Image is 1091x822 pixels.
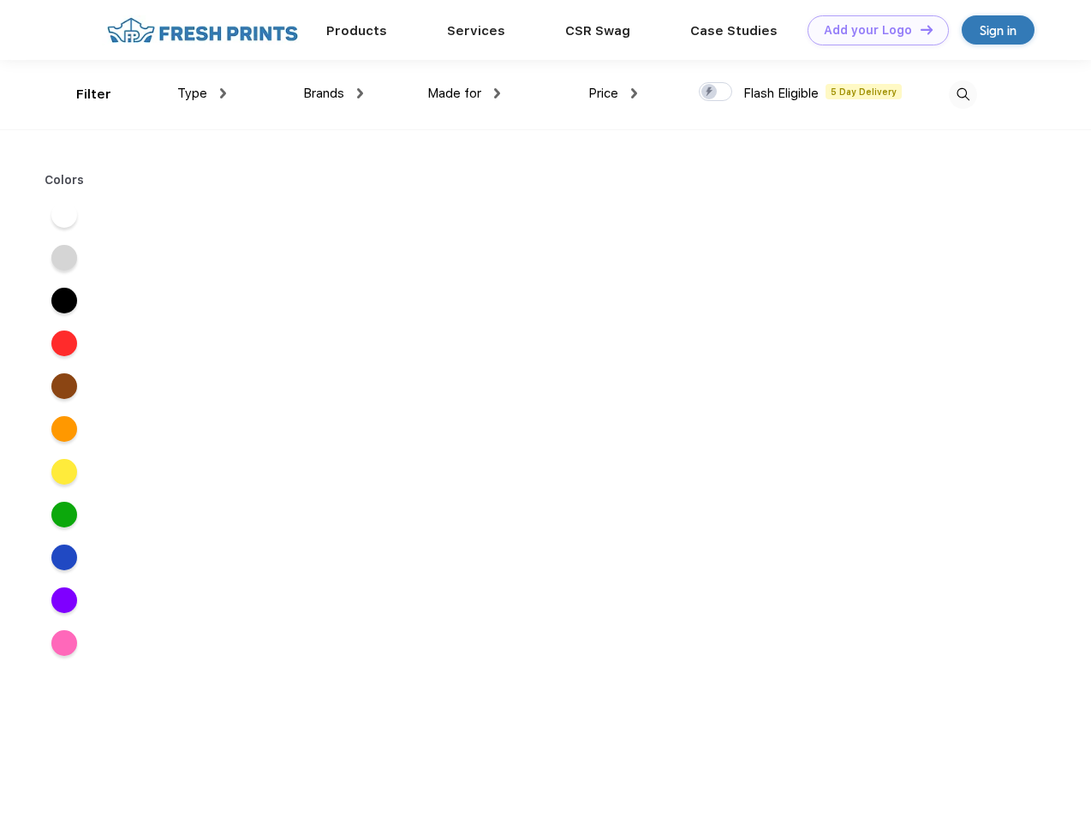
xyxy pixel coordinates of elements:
span: Type [177,86,207,101]
img: dropdown.png [631,88,637,98]
a: Products [326,23,387,39]
span: Brands [303,86,344,101]
span: Price [588,86,618,101]
div: Colors [32,171,98,189]
span: Flash Eligible [743,86,819,101]
div: Sign in [980,21,1016,40]
span: 5 Day Delivery [826,84,902,99]
img: dropdown.png [220,88,226,98]
div: Filter [76,85,111,104]
img: fo%20logo%202.webp [102,15,303,45]
img: DT [921,25,933,34]
a: Sign in [962,15,1034,45]
img: dropdown.png [494,88,500,98]
div: Add your Logo [824,23,912,38]
img: dropdown.png [357,88,363,98]
span: Made for [427,86,481,101]
img: desktop_search.svg [949,80,977,109]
